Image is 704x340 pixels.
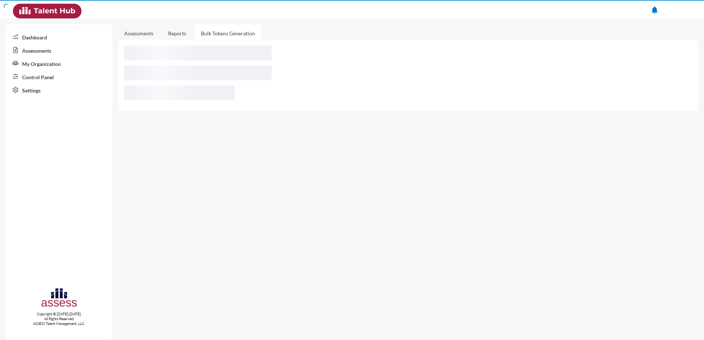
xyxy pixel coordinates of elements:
a: Assessments [6,43,112,57]
a: Control Panel [6,70,112,83]
a: Reports [162,24,192,42]
img: assesscompany-logo.png [41,287,78,310]
a: My Organization [6,57,112,70]
p: Copyright © [DATE]-[DATE]. All Rights Reserved. ASSESS Talent Management, LLC. [6,312,112,326]
a: Dashboard [6,30,112,43]
a: Settings [6,83,112,97]
a: Assessments [124,30,153,36]
a: Bulk Tokens Generation [195,24,261,42]
mat-icon: notifications [650,6,659,14]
